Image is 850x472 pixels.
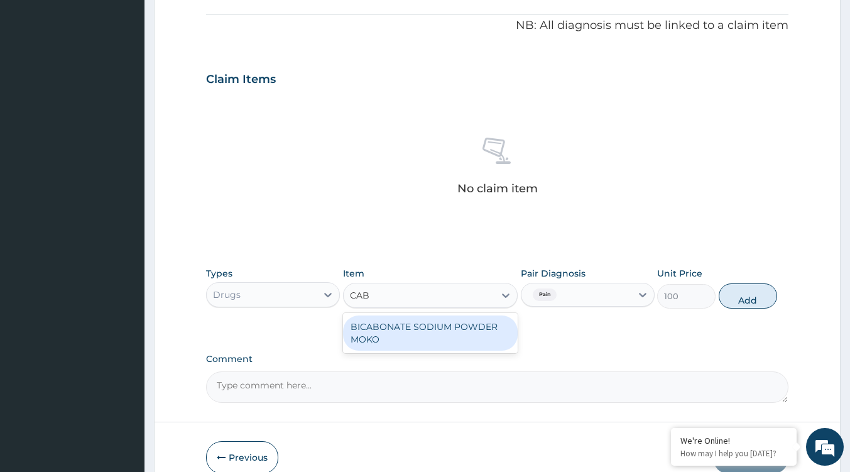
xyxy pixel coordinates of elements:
[533,288,557,301] span: Pain
[343,316,518,351] div: BICABONATE SODIUM POWDER MOKO
[213,288,241,301] div: Drugs
[206,268,232,279] label: Types
[680,435,787,446] div: We're Online!
[521,267,586,280] label: Pair Diagnosis
[23,63,51,94] img: d_794563401_company_1708531726252_794563401
[6,343,239,387] textarea: Type your message and hit 'Enter'
[680,448,787,459] p: How may I help you today?
[206,6,236,36] div: Minimize live chat window
[73,158,173,285] span: We're online!
[206,73,276,87] h3: Claim Items
[65,70,211,87] div: Chat with us now
[206,18,788,34] p: NB: All diagnosis must be linked to a claim item
[719,283,777,309] button: Add
[457,182,538,195] p: No claim item
[343,267,364,280] label: Item
[657,267,702,280] label: Unit Price
[206,354,788,365] label: Comment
